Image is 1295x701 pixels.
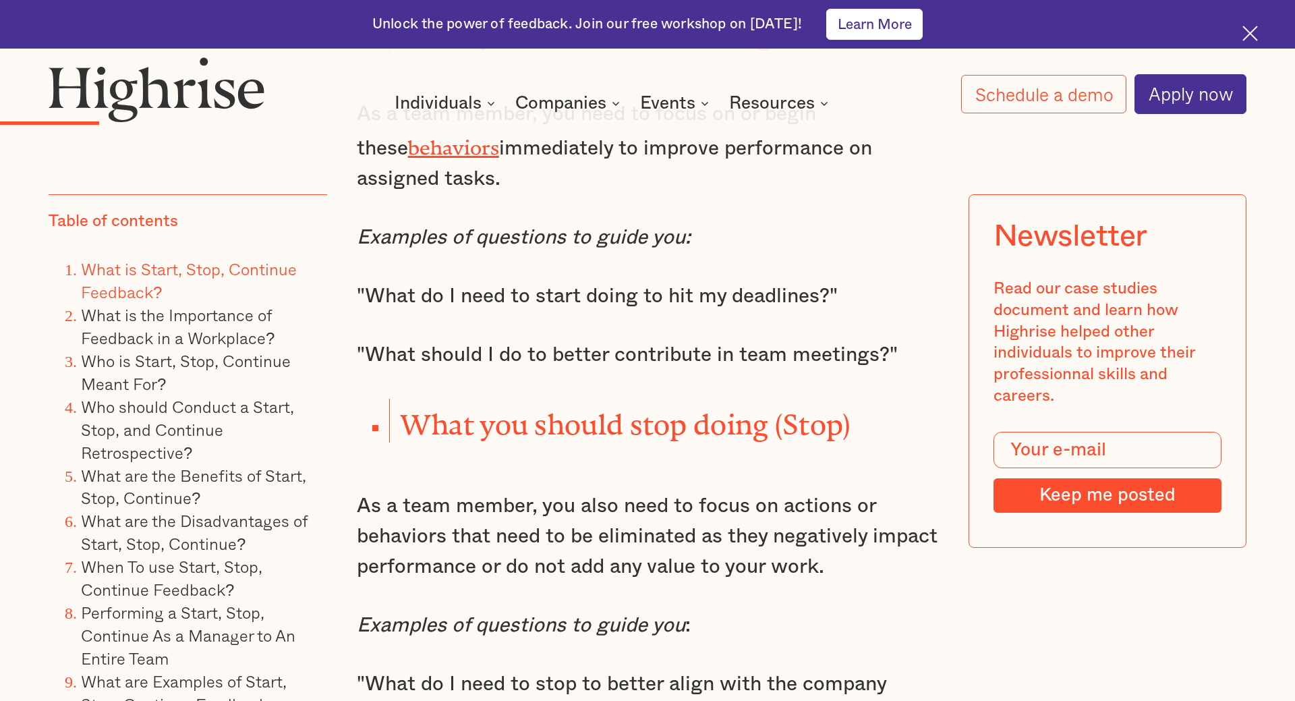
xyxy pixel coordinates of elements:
[357,99,939,194] p: As a team member, you need to focus on or begin these immediately to improve performance on assig...
[357,227,691,248] em: Examples of questions to guide you:
[826,9,923,39] a: Learn More
[1134,74,1246,113] a: Apply now
[729,95,832,111] div: Resources
[81,600,295,671] a: Performing a Start, Stop, Continue As a Manager to An Entire Team
[640,95,695,111] div: Events
[408,136,499,149] a: behaviors
[395,95,499,111] div: Individuals
[729,95,815,111] div: Resources
[994,479,1222,513] input: Keep me posted
[357,491,939,582] p: As a team member, you also need to focus on actions or behaviors that need to be eliminated as th...
[81,303,275,351] a: What is the Importance of Feedback in a Workplace?
[357,340,939,370] p: "What should I do to better contribute in team meetings?"
[81,463,306,511] a: What are the Benefits of Start, Stop, Continue?
[81,257,297,305] a: What is Start, Stop, Continue Feedback?
[515,95,624,111] div: Companies
[515,95,606,111] div: Companies
[81,394,294,465] a: Who should Conduct a Start, Stop, and Continue Retrospective?
[357,281,939,312] p: "What do I need to start doing to hit my deadlines?"
[81,555,262,602] a: When To use Start, Stop, Continue Feedback?
[994,279,1222,408] div: Read our case studies document and learn how Highrise helped other individuals to improve their p...
[357,611,939,641] p: :
[400,408,851,426] strong: What you should stop doing (Stop)
[395,95,482,111] div: Individuals
[1242,26,1258,41] img: Cross icon
[994,432,1222,469] input: Your e-mail
[994,219,1148,254] div: Newsletter
[640,95,713,111] div: Events
[357,615,685,636] em: Examples of questions to guide you
[49,57,265,122] img: Highrise logo
[81,349,291,397] a: Who is Start, Stop, Continue Meant For?
[372,15,802,34] div: Unlock the power of feedback. Join our free workshop on [DATE]!
[961,75,1126,114] a: Schedule a demo
[81,509,308,557] a: What are the Disadvantages of Start, Stop, Continue?
[994,432,1222,513] form: Modal Form
[49,211,178,233] div: Table of contents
